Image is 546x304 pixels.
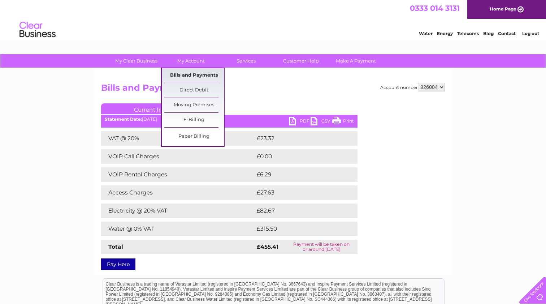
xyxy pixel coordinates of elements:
[285,240,357,254] td: Payment will be taken on or around [DATE]
[410,4,460,13] a: 0333 014 3131
[101,258,135,270] a: Pay Here
[19,19,56,41] img: logo.png
[101,103,209,114] a: Current Invoice
[419,31,433,36] a: Water
[255,131,343,146] td: £23.32
[437,31,453,36] a: Energy
[216,54,276,68] a: Services
[271,54,331,68] a: Customer Help
[483,31,494,36] a: Blog
[332,117,354,127] a: Print
[101,185,255,200] td: Access Charges
[101,222,255,236] td: Water @ 0% VAT
[164,129,224,144] a: Paper Billing
[522,31,539,36] a: Log out
[108,243,123,250] strong: Total
[326,54,386,68] a: Make A Payment
[255,204,343,218] td: £82.67
[103,4,444,35] div: Clear Business is a trading name of Verastar Limited (registered in [GEOGRAPHIC_DATA] No. 3667643...
[164,113,224,127] a: E-Billing
[380,83,445,91] div: Account number
[255,185,343,200] td: £27.63
[101,131,255,146] td: VAT @ 20%
[101,204,255,218] td: Electricity @ 20% VAT
[101,117,357,122] div: [DATE]
[255,167,341,182] td: £6.29
[105,116,142,122] b: Statement Date:
[164,98,224,112] a: Moving Premises
[311,117,332,127] a: CSV
[101,167,255,182] td: VOIP Rental Charges
[101,83,445,97] h2: Bills and Payments
[164,83,224,98] a: Direct Debit
[255,222,344,236] td: £315.50
[255,149,341,164] td: £0.00
[107,54,166,68] a: My Clear Business
[257,243,278,250] strong: £455.41
[164,68,224,83] a: Bills and Payments
[161,54,221,68] a: My Account
[289,117,311,127] a: PDF
[457,31,479,36] a: Telecoms
[498,31,516,36] a: Contact
[101,149,255,164] td: VOIP Call Charges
